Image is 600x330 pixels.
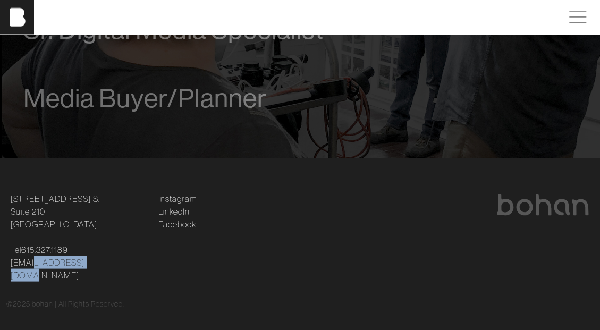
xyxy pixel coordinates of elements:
a: [EMAIL_ADDRESS][DOMAIN_NAME] [11,256,146,281]
div: © 2025 [6,298,594,309]
a: 615.327.1189 [21,243,68,256]
img: bohan logo [496,194,589,215]
p: bohan | All Rights Reserved. [32,298,124,309]
p: Tel [11,243,146,281]
a: [STREET_ADDRESS] S.Suite 210[GEOGRAPHIC_DATA] [11,192,100,230]
span: Media Buyer/Planner [23,83,267,113]
a: Facebook [158,217,196,230]
a: LinkedIn [158,205,190,217]
a: Instagram [158,192,197,205]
